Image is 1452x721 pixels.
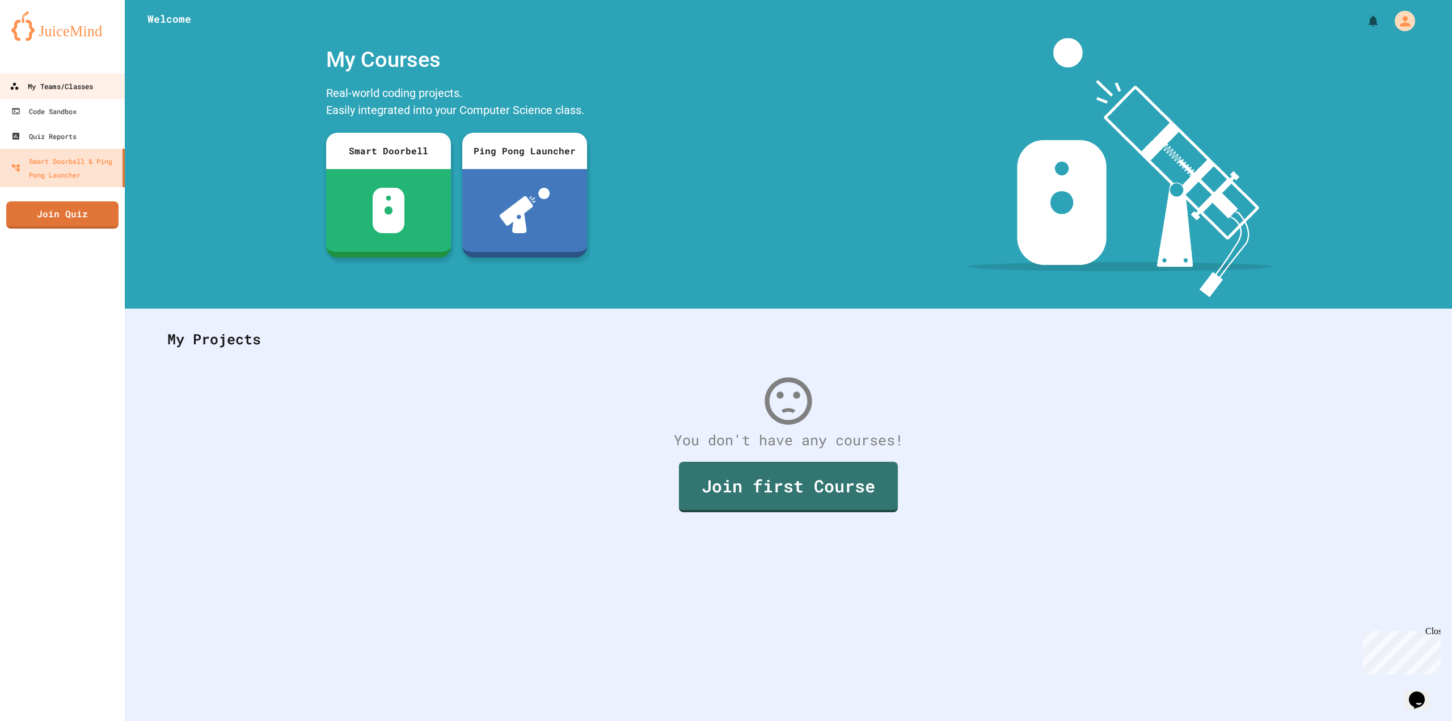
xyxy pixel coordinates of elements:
[6,201,119,229] a: Join Quiz
[1404,676,1441,710] iframe: chat widget
[320,38,593,82] div: My Courses
[1345,11,1383,31] div: My Notifications
[11,129,77,143] div: Quiz Reports
[11,104,77,118] div: Code Sandbox
[5,5,78,72] div: Chat with us now!Close
[320,82,593,124] div: Real-world coding projects. Easily integrated into your Computer Science class.
[462,133,587,169] div: Ping Pong Launcher
[11,154,118,182] div: Smart Doorbell & Ping Pong Launcher
[1383,8,1418,34] div: My Account
[1358,626,1441,674] iframe: chat widget
[10,79,93,94] div: My Teams/Classes
[11,11,113,41] img: logo-orange.svg
[373,188,405,233] img: sdb-white.svg
[156,429,1421,451] div: You don't have any courses!
[156,317,1421,361] div: My Projects
[968,38,1272,297] img: banner-image-my-projects.png
[326,133,451,169] div: Smart Doorbell
[679,462,898,512] a: Join first Course
[500,188,550,233] img: ppl-with-ball.png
